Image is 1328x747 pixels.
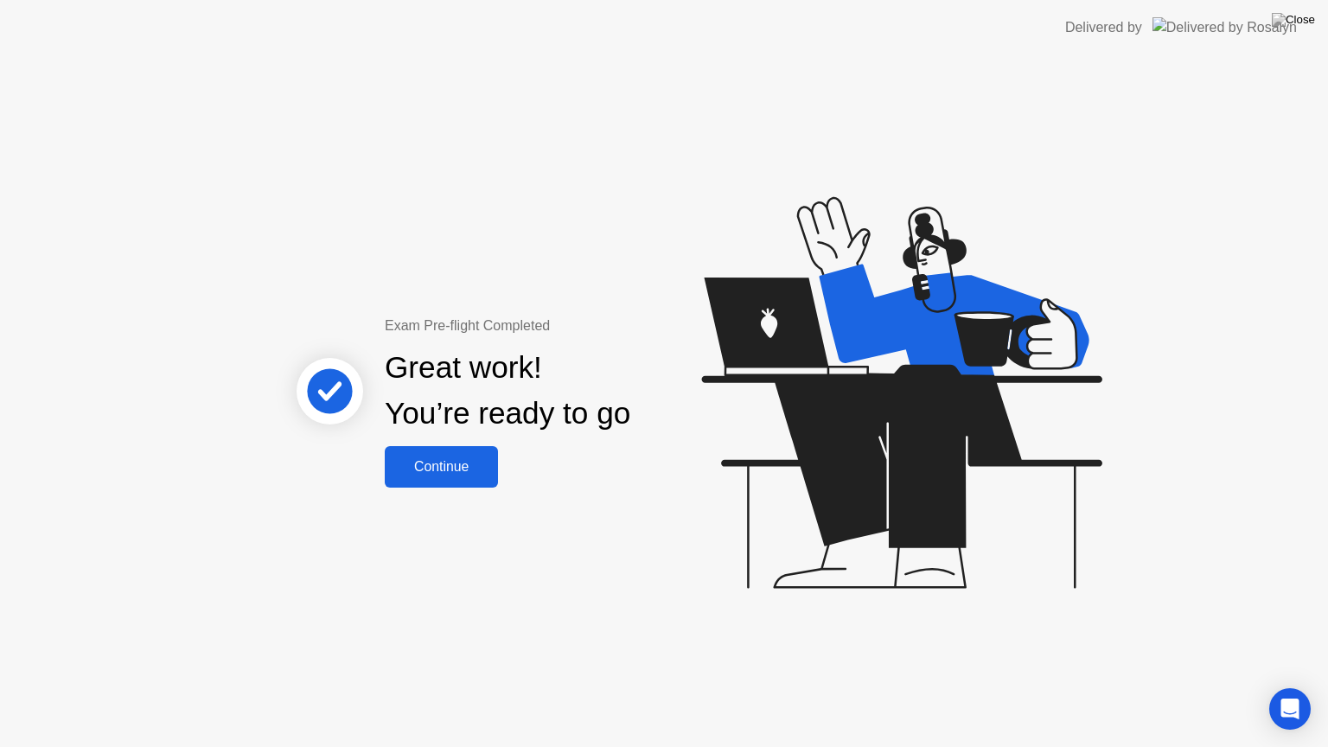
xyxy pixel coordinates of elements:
[385,345,630,437] div: Great work! You’re ready to go
[385,446,498,488] button: Continue
[390,459,493,475] div: Continue
[1152,17,1297,37] img: Delivered by Rosalyn
[1269,688,1311,730] div: Open Intercom Messenger
[1272,13,1315,27] img: Close
[1065,17,1142,38] div: Delivered by
[385,316,742,336] div: Exam Pre-flight Completed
